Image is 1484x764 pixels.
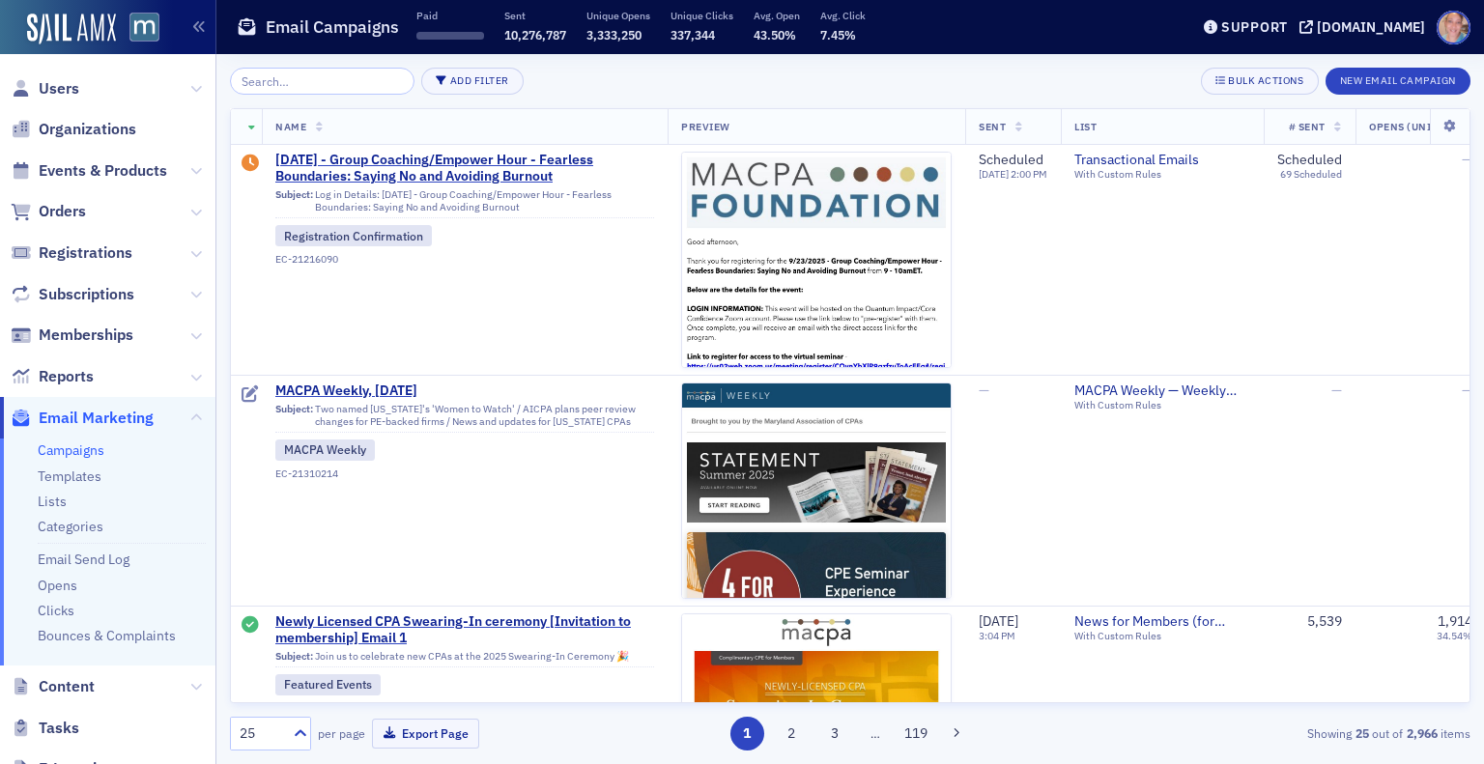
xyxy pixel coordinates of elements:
a: New Email Campaign [1326,71,1470,88]
a: Memberships [11,325,133,346]
button: 2 [774,717,808,750]
a: Orders [11,201,86,222]
div: 34.54% [1437,630,1472,642]
a: Campaigns [38,441,104,459]
span: Organizations [39,119,136,140]
div: EC-21310214 [275,467,654,480]
div: With Custom Rules [1074,630,1250,642]
span: Profile [1437,11,1470,44]
div: 1,914 [1438,613,1472,631]
a: Opens [38,577,77,594]
span: Content [39,676,95,697]
a: Tasks [11,718,79,739]
a: Email Send Log [38,551,129,568]
div: Registration Confirmation [275,225,432,246]
a: Events & Products [11,160,167,182]
div: 5,539 [1277,613,1342,631]
span: 2:00 PM [1011,167,1047,181]
span: Tasks [39,718,79,739]
a: Reports [11,366,94,387]
a: Bounces & Complaints [38,627,176,644]
div: Featured Events [275,674,381,695]
div: With Custom Rules [1074,399,1250,411]
div: EC-21216090 [275,253,654,266]
div: Showing out of items [1070,724,1470,742]
span: 43.50% [754,27,796,42]
strong: 2,966 [1403,724,1441,742]
span: Sent [979,120,1006,133]
span: … [862,724,889,742]
span: Name [275,120,306,133]
img: SailAMX [129,13,159,42]
a: [DATE] - Group Coaching/Empower Hour - Fearless Boundaries: Saying No and Avoiding Burnout [275,152,654,185]
label: per page [318,724,365,742]
a: News for Members (for members only) [1074,613,1250,631]
div: Draft [242,155,259,174]
span: Subject: [275,650,313,663]
a: Subscriptions [11,284,134,305]
a: Transactional Emails [1074,152,1250,169]
a: Newly Licensed CPA Swearing-In ceremony [Invitation to membership] Email 1 [275,613,654,647]
span: 7.45% [820,27,856,42]
span: Subject: [275,403,313,428]
span: Email Marketing [39,408,154,429]
a: MACPA Weekly, [DATE] [275,382,654,400]
button: 3 [818,717,852,750]
span: — [979,382,989,399]
input: Search… [230,68,414,95]
span: [DATE] [979,167,1011,181]
div: MACPA Weekly [275,439,375,461]
span: Orders [39,201,86,222]
a: Users [11,78,79,99]
button: New Email Campaign [1326,68,1470,95]
span: # Sent [1289,120,1326,133]
span: Subject: [275,188,313,213]
div: Scheduled [979,152,1047,169]
span: Subscriptions [39,284,134,305]
button: Add Filter [421,68,524,95]
div: Join us to celebrate new CPAs at the 2025 Swearing-In Ceremony 🎉 [275,650,654,667]
p: Avg. Open [754,9,800,22]
span: 337,344 [671,27,715,42]
span: Preview [681,120,730,133]
a: SailAMX [27,14,116,44]
button: Export Page [372,719,479,749]
div: Sent [242,616,259,636]
p: Avg. Click [820,9,866,22]
a: MACPA Weekly — Weekly Newsletter (for members only) [1074,382,1250,400]
div: [DOMAIN_NAME] [1317,18,1425,36]
button: 1 [730,717,764,750]
span: 10,276,787 [504,27,566,42]
p: Sent [504,9,566,22]
span: Memberships [39,325,133,346]
button: 119 [899,717,933,750]
a: Organizations [11,119,136,140]
a: Email Marketing [11,408,154,429]
span: List [1074,120,1097,133]
time: 3:04 PM [979,629,1015,642]
span: — [1462,151,1472,168]
a: Content [11,676,95,697]
span: — [1331,382,1342,399]
h1: Email Campaigns [266,15,399,39]
div: Support [1221,18,1288,36]
div: With Custom Rules [1074,168,1250,181]
span: — [1462,382,1472,399]
span: 3,333,250 [586,27,642,42]
span: Reports [39,366,94,387]
span: Events & Products [39,160,167,182]
div: 69 Scheduled [1280,168,1342,181]
p: Paid [416,9,484,22]
div: Bulk Actions [1228,75,1303,86]
p: Unique Opens [586,9,650,22]
a: Clicks [38,602,74,619]
div: Log in Details: [DATE] - Group Coaching/Empower Hour - Fearless Boundaries: Saying No and Avoidin... [275,188,654,218]
span: Users [39,78,79,99]
button: [DOMAIN_NAME] [1299,20,1432,34]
